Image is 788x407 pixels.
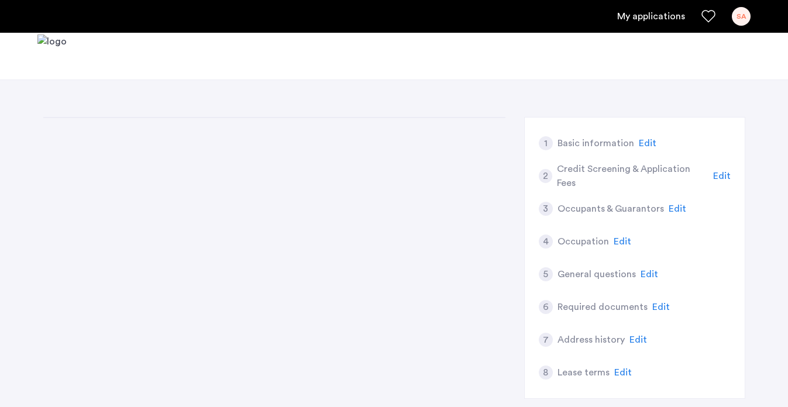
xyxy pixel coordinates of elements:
[558,300,648,314] h5: Required documents
[641,270,658,279] span: Edit
[557,162,708,190] h5: Credit Screening & Application Fees
[539,300,553,314] div: 6
[652,302,670,312] span: Edit
[629,335,647,344] span: Edit
[558,136,634,150] h5: Basic information
[558,267,636,281] h5: General questions
[713,171,731,181] span: Edit
[558,333,625,347] h5: Address history
[539,365,553,380] div: 8
[614,237,631,246] span: Edit
[558,365,610,380] h5: Lease terms
[539,267,553,281] div: 5
[701,9,715,23] a: Favorites
[639,139,656,148] span: Edit
[617,9,685,23] a: My application
[539,169,553,183] div: 2
[558,202,664,216] h5: Occupants & Guarantors
[539,333,553,347] div: 7
[669,204,686,213] span: Edit
[37,35,67,78] a: Cazamio logo
[539,136,553,150] div: 1
[732,7,751,26] div: SA
[614,368,632,377] span: Edit
[558,234,609,249] h5: Occupation
[37,35,67,78] img: logo
[539,202,553,216] div: 3
[539,234,553,249] div: 4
